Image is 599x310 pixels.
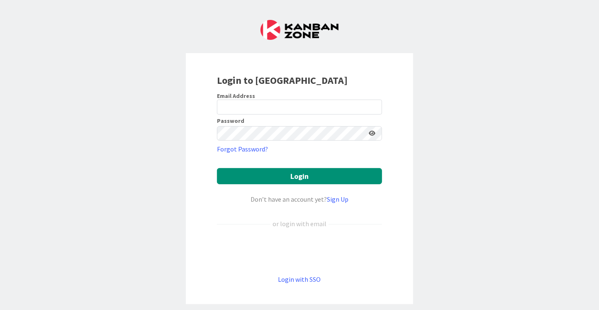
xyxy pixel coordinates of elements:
[270,219,329,229] div: or login with email
[217,74,348,87] b: Login to [GEOGRAPHIC_DATA]
[278,275,321,283] a: Login with SSO
[217,144,268,154] a: Forgot Password?
[217,118,244,124] label: Password
[217,92,255,100] label: Email Address
[217,194,382,204] div: Don’t have an account yet?
[327,195,348,203] a: Sign Up
[261,20,338,40] img: Kanban Zone
[217,168,382,184] button: Login
[213,242,386,261] iframe: Sign in with Google Button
